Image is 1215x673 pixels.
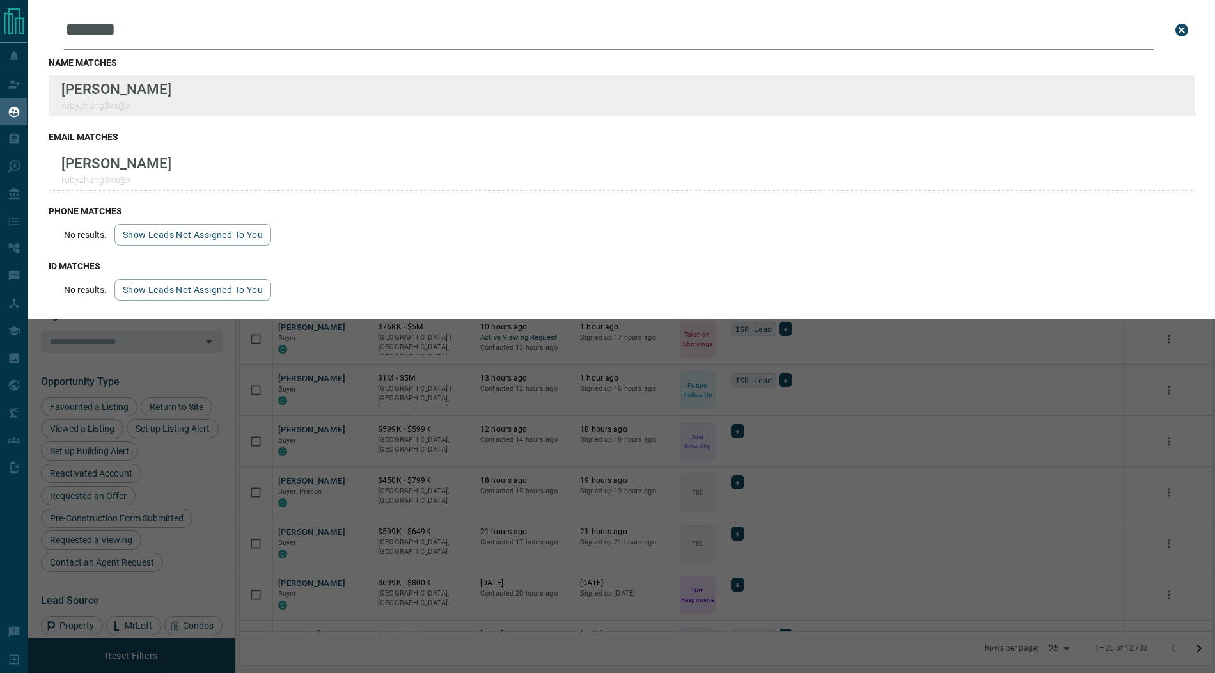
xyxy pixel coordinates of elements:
[61,155,171,171] p: [PERSON_NAME]
[114,224,271,246] button: show leads not assigned to you
[49,206,1195,216] h3: phone matches
[49,58,1195,68] h3: name matches
[61,100,171,111] p: rubyzhang3xx@x
[64,230,107,240] p: No results.
[1169,17,1195,43] button: close search bar
[49,261,1195,271] h3: id matches
[61,175,171,185] p: rubyzhang3xx@x
[64,285,107,295] p: No results.
[49,132,1195,142] h3: email matches
[114,279,271,301] button: show leads not assigned to you
[61,81,171,97] p: [PERSON_NAME]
